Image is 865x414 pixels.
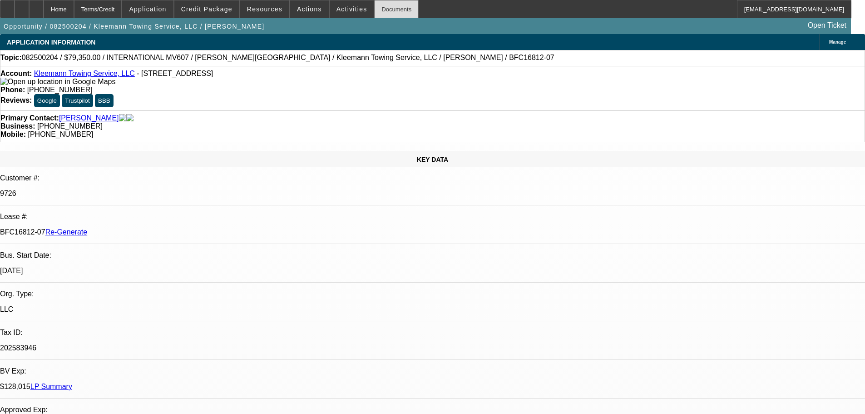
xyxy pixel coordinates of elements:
[122,0,173,18] button: Application
[59,114,119,122] a: [PERSON_NAME]
[34,94,60,107] button: Google
[0,78,115,85] a: View Google Maps
[7,39,95,46] span: APPLICATION INFORMATION
[37,122,103,130] span: [PHONE_NUMBER]
[336,5,367,13] span: Activities
[62,94,93,107] button: Trustpilot
[28,130,93,138] span: [PHONE_NUMBER]
[247,5,282,13] span: Resources
[181,5,232,13] span: Credit Package
[95,94,114,107] button: BBB
[804,18,850,33] a: Open Ticket
[4,23,264,30] span: Opportunity / 082500204 / Kleemann Towing Service, LLC / [PERSON_NAME]
[0,78,115,86] img: Open up location in Google Maps
[126,114,133,122] img: linkedin-icon.png
[240,0,289,18] button: Resources
[0,130,26,138] strong: Mobile:
[30,383,72,390] a: LP Summary
[129,5,166,13] span: Application
[330,0,374,18] button: Activities
[119,114,126,122] img: facebook-icon.png
[0,114,59,122] strong: Primary Contact:
[290,0,329,18] button: Actions
[0,54,22,62] strong: Topic:
[0,96,32,104] strong: Reviews:
[0,70,32,77] strong: Account:
[297,5,322,13] span: Actions
[27,86,93,94] span: [PHONE_NUMBER]
[829,40,846,45] span: Manage
[34,70,135,77] a: Kleemann Towing Service, LLC
[0,122,35,130] strong: Business:
[417,156,448,163] span: KEY DATA
[45,228,88,236] a: Re-Generate
[137,70,213,77] span: - [STREET_ADDRESS]
[22,54,554,62] span: 082500204 / $79,350.00 / INTERNATIONAL MV607 / [PERSON_NAME][GEOGRAPHIC_DATA] / Kleemann Towing S...
[174,0,239,18] button: Credit Package
[0,86,25,94] strong: Phone:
